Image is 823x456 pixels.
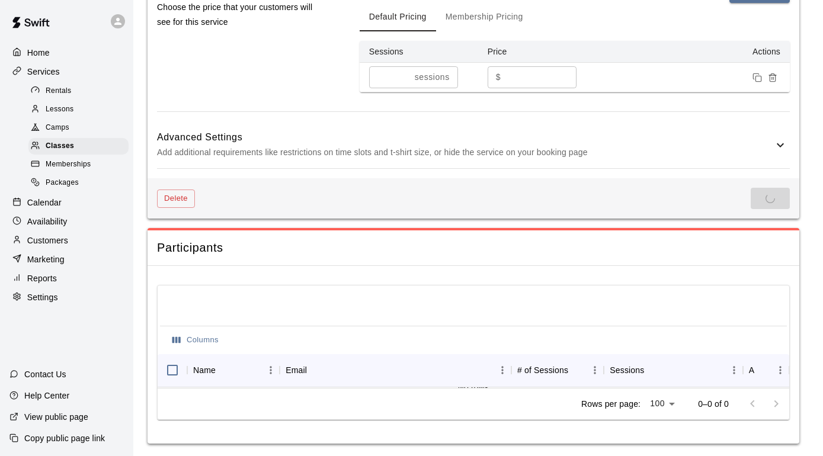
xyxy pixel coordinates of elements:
a: Marketing [9,251,124,268]
a: Reports [9,269,124,287]
a: Availability [9,213,124,230]
span: Rentals [46,85,72,97]
div: # of Sessions [511,354,604,387]
p: Availability [27,216,68,227]
div: Packages [28,175,129,191]
button: Remove price [765,70,780,85]
span: Packages [46,177,79,189]
a: Classes [28,137,133,156]
p: Services [27,66,60,78]
h6: Advanced Settings [157,130,773,145]
p: Help Center [24,390,69,402]
button: Sort [216,362,232,378]
div: Name [187,354,280,387]
th: Price [478,41,597,63]
div: Email [280,354,511,387]
div: Sessions [604,354,742,387]
div: Actions [743,354,789,387]
span: Lessons [46,104,74,115]
p: Copy public page link [24,432,105,444]
div: Actions [749,354,755,387]
a: Lessons [28,100,133,118]
button: Menu [586,361,604,379]
a: Home [9,44,124,62]
p: Home [27,47,50,59]
button: Menu [771,361,789,379]
div: Memberships [28,156,129,173]
a: Services [9,63,124,81]
button: Sort [644,362,661,378]
button: Select columns [169,331,222,349]
a: Memberships [28,156,133,174]
div: Camps [28,120,129,136]
button: Delete [157,190,195,208]
div: No rows [158,387,789,388]
button: Sort [755,362,771,378]
div: Rentals [28,83,129,99]
button: Sort [568,362,585,378]
th: Sessions [360,41,478,63]
a: Settings [9,288,124,306]
button: Menu [725,361,743,379]
p: Calendar [27,197,62,208]
p: Customers [27,235,68,246]
a: Rentals [28,82,133,100]
button: Duplicate price [750,70,765,85]
div: Classes [28,138,129,155]
p: Add additional requirements like restrictions on time slots and t-shirt size, or hide the service... [157,145,773,160]
p: Marketing [27,253,65,265]
span: Camps [46,122,69,134]
p: $ [496,71,501,84]
div: Advanced SettingsAdd additional requirements like restrictions on time slots and t-shirt size, or... [157,121,790,168]
p: sessions [415,71,450,84]
span: Classes [46,140,74,152]
div: Email [286,354,307,387]
div: # of Sessions [517,354,568,387]
div: Name [193,354,216,387]
p: 0–0 of 0 [698,398,729,410]
a: Customers [9,232,124,249]
button: Sort [307,362,324,378]
div: Sessions [610,354,644,387]
p: Rows per page: [581,398,641,410]
button: Menu [262,361,280,379]
a: Packages [28,174,133,192]
button: Menu [494,361,511,379]
button: Membership Pricing [436,3,533,31]
div: Lessons [28,101,129,118]
th: Actions [597,41,790,63]
a: Camps [28,119,133,137]
p: Settings [27,291,58,303]
p: View public page [24,411,88,423]
span: Memberships [46,159,91,171]
a: Calendar [9,194,124,211]
button: Default Pricing [360,3,436,31]
p: Reports [27,272,57,284]
span: Participants [157,240,790,256]
div: 100 [645,395,679,412]
p: Contact Us [24,368,66,380]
